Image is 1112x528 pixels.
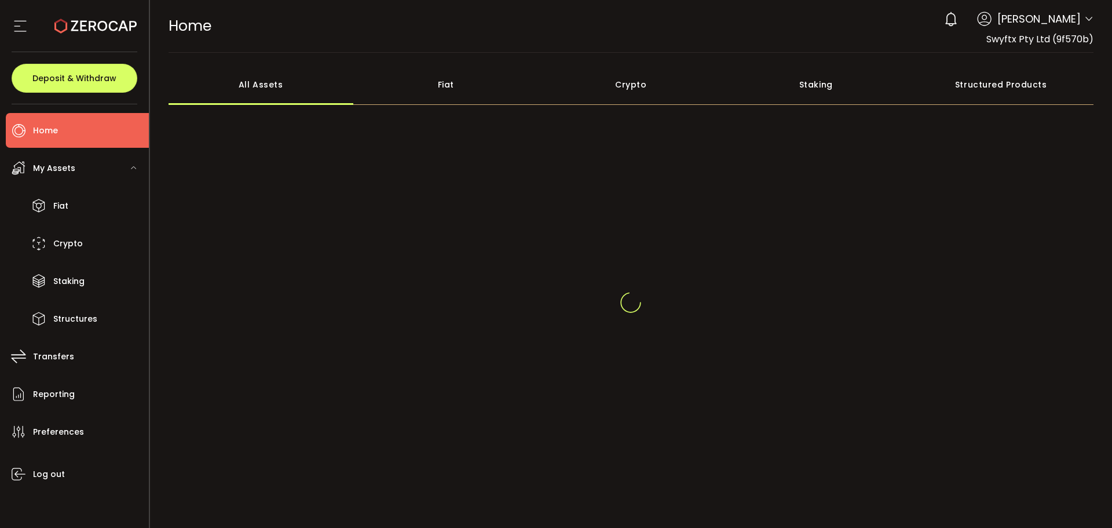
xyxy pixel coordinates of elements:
[53,273,85,290] span: Staking
[53,198,68,214] span: Fiat
[909,64,1094,105] div: Structured Products
[33,122,58,139] span: Home
[723,64,909,105] div: Staking
[33,424,84,440] span: Preferences
[12,64,137,93] button: Deposit & Withdraw
[33,386,75,403] span: Reporting
[986,32,1093,46] span: Swyftx Pty Ltd (9f570b)
[32,74,116,82] span: Deposit & Withdraw
[169,64,354,105] div: All Assets
[33,348,74,365] span: Transfers
[353,64,539,105] div: Fiat
[33,160,75,177] span: My Assets
[53,311,97,327] span: Structures
[539,64,724,105] div: Crypto
[997,11,1081,27] span: [PERSON_NAME]
[33,466,65,483] span: Log out
[53,235,83,252] span: Crypto
[169,16,211,36] span: Home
